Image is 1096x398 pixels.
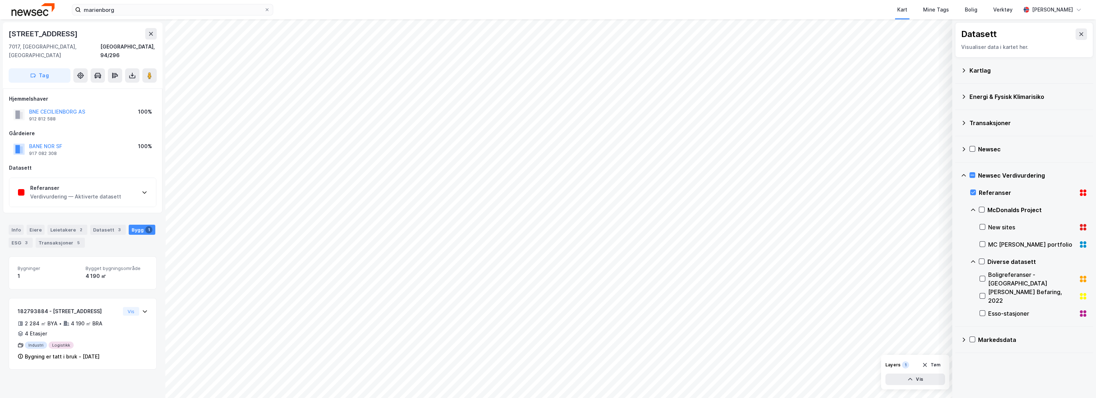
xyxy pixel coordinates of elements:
[897,5,907,14] div: Kart
[138,107,152,116] div: 100%
[1060,363,1096,398] iframe: Chat Widget
[902,361,909,369] div: 1
[36,238,85,248] div: Transaksjoner
[978,335,1087,344] div: Markedsdata
[9,68,70,83] button: Tag
[145,226,152,233] div: 1
[47,225,87,235] div: Leietakere
[969,92,1087,101] div: Energi & Fysisk Klimarisiko
[12,3,55,16] img: newsec-logo.f6e21ccffca1b3a03d2d.png
[90,225,126,235] div: Datasett
[129,225,155,235] div: Bygg
[138,142,152,151] div: 100%
[9,42,100,60] div: 7017, [GEOGRAPHIC_DATA], [GEOGRAPHIC_DATA]
[18,272,80,280] div: 1
[965,5,977,14] div: Bolig
[27,225,45,235] div: Eiere
[961,28,997,40] div: Datasett
[23,239,30,246] div: 3
[885,362,900,368] div: Layers
[988,309,1076,318] div: Esso-stasjoner
[123,307,139,316] button: Vis
[29,151,57,156] div: 917 082 308
[978,145,1087,154] div: Newsec
[978,171,1087,180] div: Newsec Verdivurdering
[25,352,100,361] div: Bygning er tatt i bruk - [DATE]
[81,4,264,15] input: Søk på adresse, matrikkel, gårdeiere, leietakere eller personer
[77,226,84,233] div: 2
[987,206,1087,214] div: McDonalds Project
[71,319,102,328] div: 4 190 ㎡ BRA
[30,192,121,201] div: Verdivurdering — Aktiverte datasett
[988,288,1076,305] div: [PERSON_NAME] Befaring, 2022
[988,270,1076,288] div: Boligreferanser - [GEOGRAPHIC_DATA]
[9,28,79,40] div: [STREET_ADDRESS]
[969,119,1087,127] div: Transaksjoner
[75,239,82,246] div: 5
[9,225,24,235] div: Info
[59,321,62,326] div: •
[18,265,80,271] span: Bygninger
[1032,5,1073,14] div: [PERSON_NAME]
[988,223,1076,232] div: New sites
[969,66,1087,75] div: Kartlag
[29,116,56,122] div: 912 812 588
[961,43,1087,51] div: Visualiser data i kartet her.
[100,42,157,60] div: [GEOGRAPHIC_DATA], 94/296
[988,240,1076,249] div: MC [PERSON_NAME] portfolio
[9,164,156,172] div: Datasett
[86,265,148,271] span: Bygget bygningsområde
[987,257,1087,266] div: Diverse datasett
[86,272,148,280] div: 4 190 ㎡
[1060,363,1096,398] div: Kontrollprogram for chat
[917,359,945,371] button: Tøm
[885,374,945,385] button: Vis
[9,238,33,248] div: ESG
[9,95,156,103] div: Hjemmelshaver
[30,184,121,192] div: Referanser
[923,5,949,14] div: Mine Tags
[25,329,47,338] div: 4 Etasjer
[116,226,123,233] div: 3
[993,5,1013,14] div: Verktøy
[979,188,1076,197] div: Referanser
[18,307,120,316] div: 182793884 - [STREET_ADDRESS]
[25,319,58,328] div: 2 284 ㎡ BYA
[9,129,156,138] div: Gårdeiere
